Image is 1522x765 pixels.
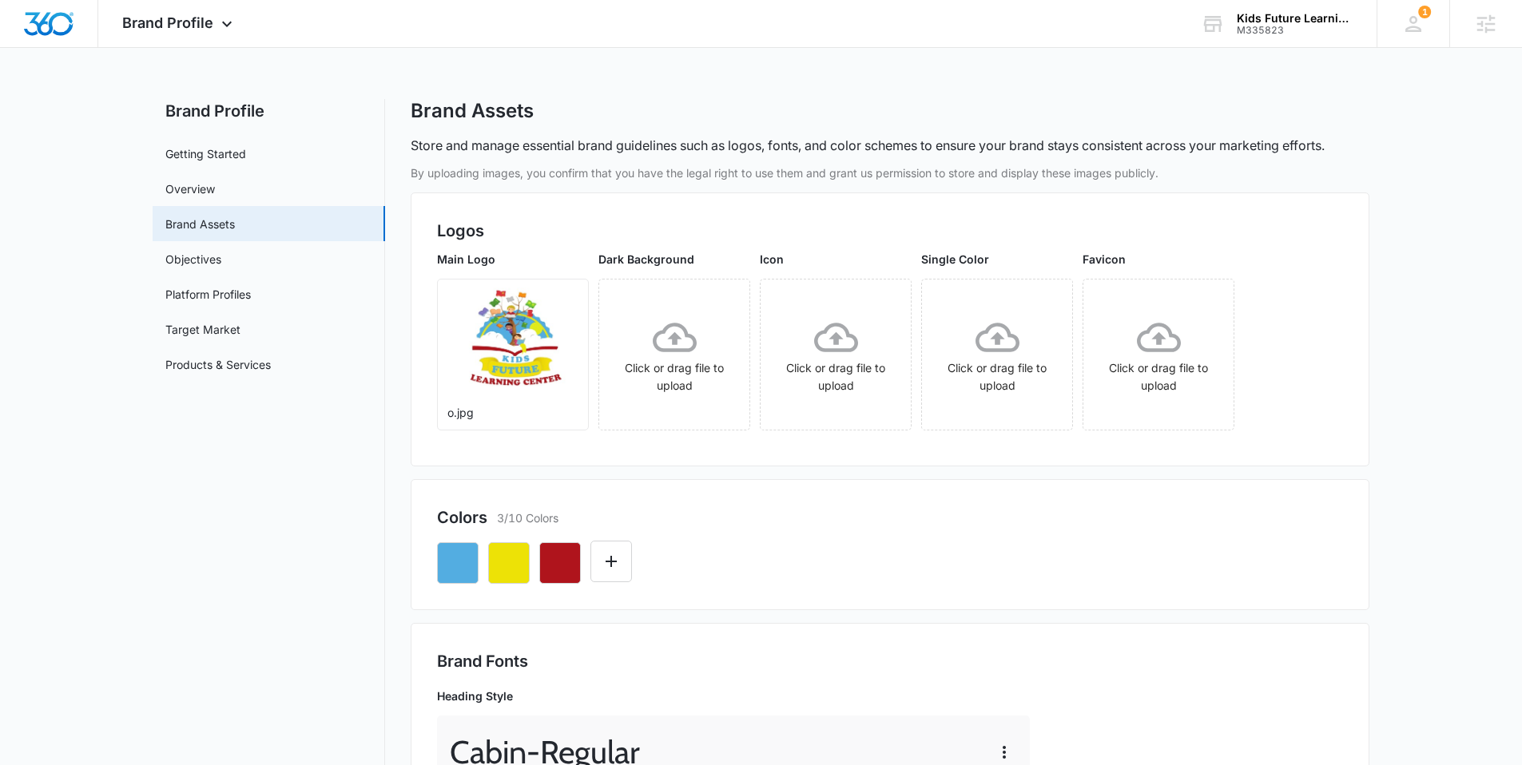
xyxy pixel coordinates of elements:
[437,649,1343,673] h2: Brand Fonts
[1083,251,1234,268] p: Favicon
[165,356,271,373] a: Products & Services
[165,251,221,268] a: Objectives
[1418,6,1431,18] span: 1
[165,145,246,162] a: Getting Started
[165,286,251,303] a: Platform Profiles
[1083,315,1234,394] div: Click or drag file to upload
[488,542,530,584] button: Remove
[761,279,911,430] span: Click or drag file to upload
[437,542,479,584] button: Remove
[447,404,578,421] p: o.jpg
[921,251,1073,268] p: Single Color
[599,279,749,430] span: Click or drag file to upload
[922,315,1072,394] div: Click or drag file to upload
[760,251,912,268] p: Icon
[598,251,750,268] p: Dark Background
[1083,279,1234,430] span: Click or drag file to upload
[590,541,632,582] button: Edit Color
[411,136,1325,155] p: Store and manage essential brand guidelines such as logos, fonts, and color schemes to ensure you...
[437,505,487,529] h2: Colors
[153,99,385,123] h2: Brand Profile
[165,180,215,197] a: Overview
[165,216,235,232] a: Brand Assets
[437,251,589,268] p: Main Logo
[922,279,1072,430] span: Click or drag file to upload
[599,315,749,394] div: Click or drag file to upload
[411,164,1369,181] p: By uploading images, you confirm that you have the legal right to use them and grant us permissio...
[761,315,911,394] div: Click or drag file to upload
[122,14,213,31] span: Brand Profile
[1418,6,1431,18] div: notifications count
[437,219,1343,243] h2: Logos
[1237,25,1353,36] div: account id
[539,542,581,584] button: Remove
[497,509,558,526] p: 3/10 Colors
[457,287,570,387] img: User uploaded logo
[165,321,240,338] a: Target Market
[411,99,534,123] h1: Brand Assets
[1237,12,1353,25] div: account name
[437,688,1030,704] p: Heading Style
